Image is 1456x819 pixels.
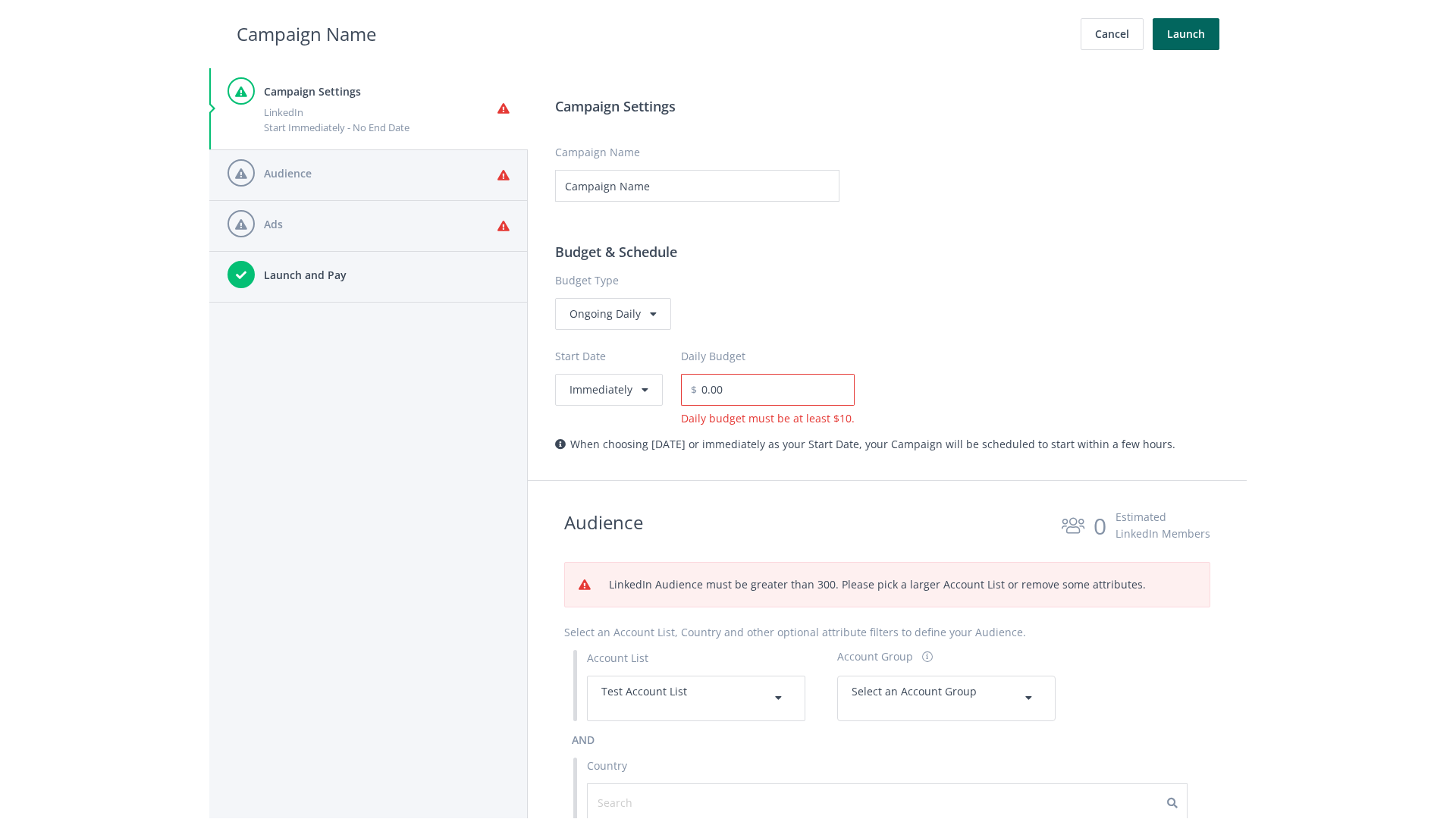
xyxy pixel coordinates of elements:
[555,436,1219,453] div: When choosing [DATE] or immediately as your Start Date, your Campaign will be scheduled to start ...
[264,216,497,233] h4: Ads
[564,508,643,544] h2: Audience
[555,272,1219,289] label: Budget Type
[555,241,1219,262] h3: Budget & Schedule
[601,684,687,698] span: Test Account List
[264,83,497,100] h4: Campaign Settings
[852,683,1041,714] div: Select an Account Group
[837,648,913,665] div: Account Group
[681,348,745,365] label: Daily Budget
[264,165,497,182] h4: Audience
[681,374,697,406] span: $
[852,684,977,698] span: Select an Account Group
[555,144,640,161] label: Campaign Name
[564,624,1026,641] label: Select an Account List, Country and other optional attribute filters to define your Audience.
[264,120,497,135] div: Start Immediately - No End Date
[609,577,1146,591] span: LinkedIn Audience must be greater than 300. Please pick a larger Account List or remove some attr...
[264,267,510,284] h4: Launch and Pay
[572,733,595,747] span: and
[555,348,681,365] label: Start Date
[264,105,497,120] div: LinkedIn
[555,374,663,406] button: Immediately
[38,11,69,24] span: Help
[555,298,671,330] div: Ongoing Daily
[587,758,627,774] label: Country
[601,683,791,714] div: Test Account List
[1153,18,1219,50] button: Launch
[681,410,855,427] span: Daily budget must be at least $10.
[1094,508,1106,544] div: 0
[1116,509,1210,542] div: Estimated LinkedIn Members
[237,20,376,49] h2: Campaign Name
[555,96,1219,117] h3: Campaign Settings
[598,794,733,811] input: Search
[1081,18,1144,50] button: Cancel
[587,650,648,667] label: Account List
